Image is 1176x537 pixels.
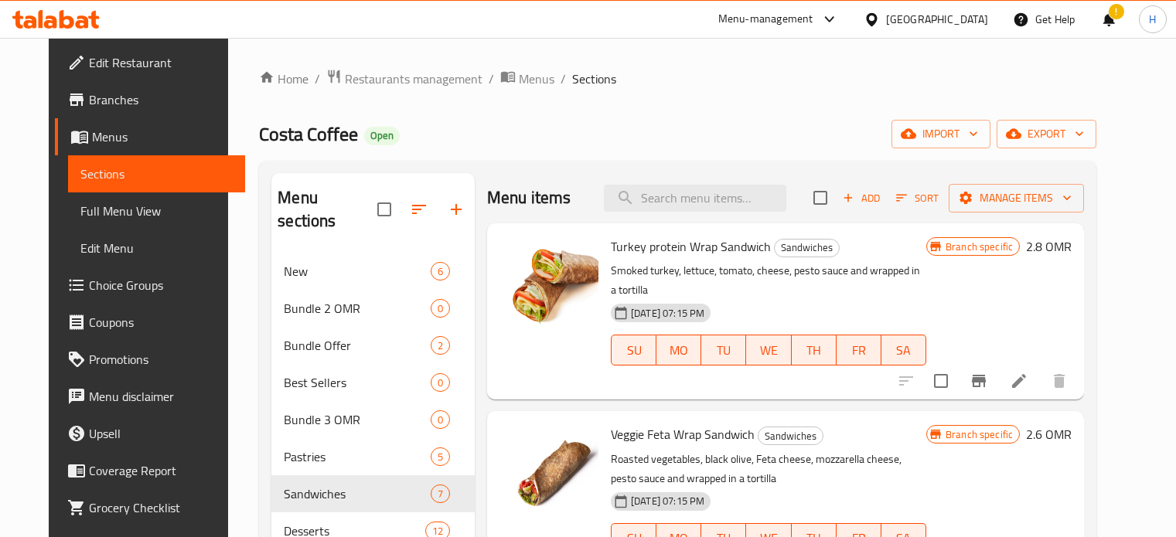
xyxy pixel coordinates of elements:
li: / [561,70,566,88]
span: Add [840,189,882,207]
span: Sections [80,165,233,183]
div: Bundle 3 OMR0 [271,401,475,438]
a: Choice Groups [55,267,245,304]
span: Promotions [89,350,233,369]
a: Menu disclaimer [55,378,245,415]
span: Costa Coffee [259,117,358,151]
span: MO [663,339,695,362]
div: Pastries5 [271,438,475,475]
button: WE [746,335,791,365]
nav: breadcrumb [259,69,1096,89]
a: Promotions [55,341,245,378]
a: Grocery Checklist [55,489,245,526]
button: Branch-specific-item [960,362,997,399]
span: Edit Menu [80,239,233,257]
div: Bundle 2 OMR0 [271,290,475,327]
a: Menus [500,69,554,89]
span: Bundle Offer [284,336,431,355]
p: Roasted vegetables, black olive, Feta cheese, mozzarella cheese, pesto sauce and wrapped in a tor... [611,450,926,488]
div: Menu-management [718,10,813,29]
button: SA [881,335,926,365]
span: TH [798,339,830,362]
span: Sandwiches [284,484,431,503]
button: Manage items [949,184,1084,212]
a: Full Menu View [68,192,245,229]
div: New6 [271,253,475,290]
span: New [284,262,431,280]
div: items [431,484,450,503]
span: Sandwiches [775,239,839,257]
a: Coupons [55,304,245,341]
span: Turkey protein Wrap Sandwich [611,235,771,258]
span: 0 [431,413,449,427]
div: Bundle Offer2 [271,327,475,364]
span: Open [364,129,400,142]
span: Bundle 2 OMR [284,299,431,318]
div: Sandwiches [758,427,823,445]
button: delete [1041,362,1078,399]
span: Grocery Checklist [89,498,233,517]
button: TU [701,335,746,365]
span: Sandwiches [758,427,823,445]
h6: 2.6 OMR [1026,423,1072,445]
span: SA [888,339,920,362]
span: Sort [896,189,939,207]
span: 0 [431,376,449,390]
button: FR [837,335,881,365]
span: Restaurants management [345,70,482,88]
span: Select to update [925,365,957,397]
span: 7 [431,487,449,501]
span: Best Sellers [284,373,431,392]
span: Coupons [89,313,233,331]
h2: Menu items [487,186,571,209]
span: [DATE] 07:15 PM [625,306,711,321]
button: TH [792,335,837,365]
li: / [315,70,320,88]
span: 5 [431,450,449,464]
span: FR [843,339,875,362]
span: Coverage Report [89,461,233,480]
div: items [431,262,450,280]
span: H [1149,11,1156,28]
button: import [891,120,990,148]
a: Restaurants management [326,69,482,89]
span: import [904,124,978,144]
img: Turkey protein Wrap Sandwich [499,236,598,335]
div: [GEOGRAPHIC_DATA] [886,11,988,28]
span: 6 [431,264,449,279]
span: Pastries [284,447,431,466]
span: Branch specific [939,427,1019,442]
span: Bundle 3 OMR [284,410,431,429]
a: Upsell [55,415,245,452]
a: Edit menu item [1010,372,1028,390]
button: Add [837,186,886,210]
span: Choice Groups [89,276,233,294]
span: Sort items [886,186,949,210]
button: Sort [892,186,943,210]
div: Sandwiches7 [271,475,475,512]
li: / [489,70,494,88]
span: 0 [431,301,449,316]
span: SU [618,339,650,362]
p: Smoked turkey, lettuce, tomato, cheese, pesto sauce and wrapped in a tortilla [611,261,926,300]
div: Best Sellers0 [271,364,475,401]
span: Full Menu View [80,202,233,220]
span: [DATE] 07:15 PM [625,494,711,508]
span: Menu disclaimer [89,387,233,406]
span: Menus [519,70,554,88]
a: Branches [55,81,245,118]
div: items [431,447,450,466]
img: Veggie Feta Wrap Sandwich [499,423,598,522]
button: SU [611,335,656,365]
a: Menus [55,118,245,155]
button: export [997,120,1096,148]
span: Branch specific [939,240,1019,254]
div: items [431,299,450,318]
span: Upsell [89,424,233,443]
span: 2 [431,338,449,353]
span: Edit Restaurant [89,53,233,72]
div: Sandwiches [774,239,840,257]
span: Branches [89,90,233,109]
span: TU [707,339,740,362]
